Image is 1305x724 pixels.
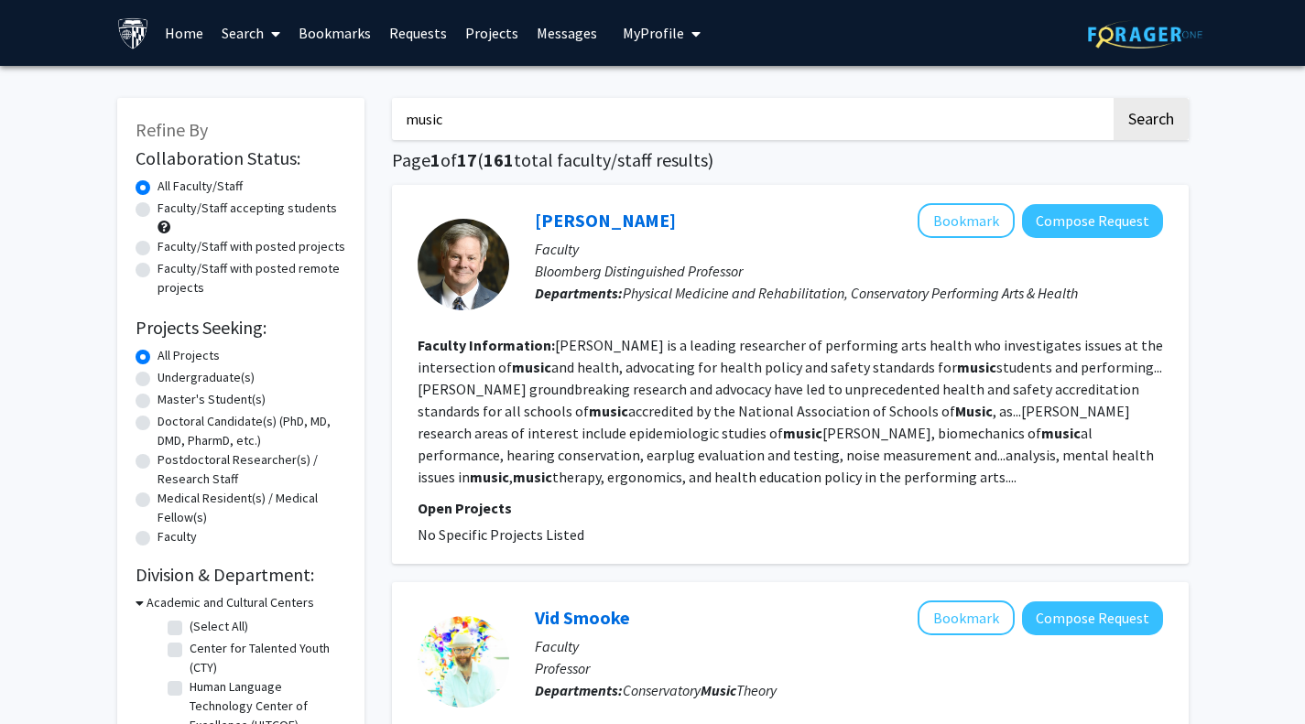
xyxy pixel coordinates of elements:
p: Open Projects [418,497,1163,519]
label: All Faculty/Staff [158,177,243,196]
b: music [470,468,509,486]
span: My Profile [623,24,684,42]
p: Bloomberg Distinguished Professor [535,260,1163,282]
span: Physical Medicine and Rehabilitation, Conservatory Performing Arts & Health [623,284,1078,302]
p: Faculty [535,635,1163,657]
button: Search [1114,98,1189,140]
label: Undergraduate(s) [158,368,255,387]
b: music [783,424,822,442]
b: Faculty Information: [418,336,555,354]
b: Departments: [535,681,623,699]
label: Faculty/Staff accepting students [158,199,337,218]
b: Departments: [535,284,623,302]
img: ForagerOne Logo [1088,20,1202,49]
a: Projects [456,1,527,65]
a: Vid Smooke [535,606,630,629]
b: Music [701,681,736,699]
a: Messages [527,1,606,65]
p: Faculty [535,238,1163,260]
b: music [589,402,628,420]
span: 161 [484,148,514,171]
a: Home [156,1,212,65]
label: Doctoral Candidate(s) (PhD, MD, DMD, PharmD, etc.) [158,412,346,450]
a: [PERSON_NAME] [535,209,676,232]
input: Search Keywords [392,98,1111,140]
img: Johns Hopkins University Logo [117,17,149,49]
h2: Projects Seeking: [136,317,346,339]
p: Professor [535,657,1163,679]
h1: Page of ( total faculty/staff results) [392,149,1189,171]
h3: Academic and Cultural Centers [147,593,314,612]
h2: Division & Department: [136,564,346,586]
label: Center for Talented Youth (CTY) [190,639,342,677]
span: Conservatory Theory [623,681,777,699]
a: Search [212,1,289,65]
a: Bookmarks [289,1,380,65]
iframe: Chat [14,642,78,710]
label: Master's Student(s) [158,390,266,409]
span: No Specific Projects Listed [418,525,584,544]
b: music [957,358,996,376]
label: Medical Resident(s) / Medical Fellow(s) [158,489,346,527]
button: Compose Request to Vid Smooke [1022,601,1163,635]
span: 17 [457,148,477,171]
label: Faculty/Staff with posted projects [158,237,345,256]
button: Add Kris Chesky to Bookmarks [918,203,1015,238]
b: music [1041,424,1081,442]
b: music [513,468,552,486]
button: Add Vid Smooke to Bookmarks [918,600,1015,635]
span: 1 [430,148,440,171]
label: (Select All) [190,617,248,636]
fg-read-more: [PERSON_NAME] is a leading researcher of performing arts health who investigates issues at the in... [418,336,1163,486]
h2: Collaboration Status: [136,147,346,169]
label: Faculty/Staff with posted remote projects [158,259,346,297]
label: Faculty [158,527,197,546]
button: Compose Request to Kris Chesky [1022,204,1163,238]
label: Postdoctoral Researcher(s) / Research Staff [158,450,346,489]
label: All Projects [158,346,220,365]
a: Requests [380,1,456,65]
b: Music [955,402,993,420]
span: Refine By [136,118,208,141]
b: music [512,358,551,376]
